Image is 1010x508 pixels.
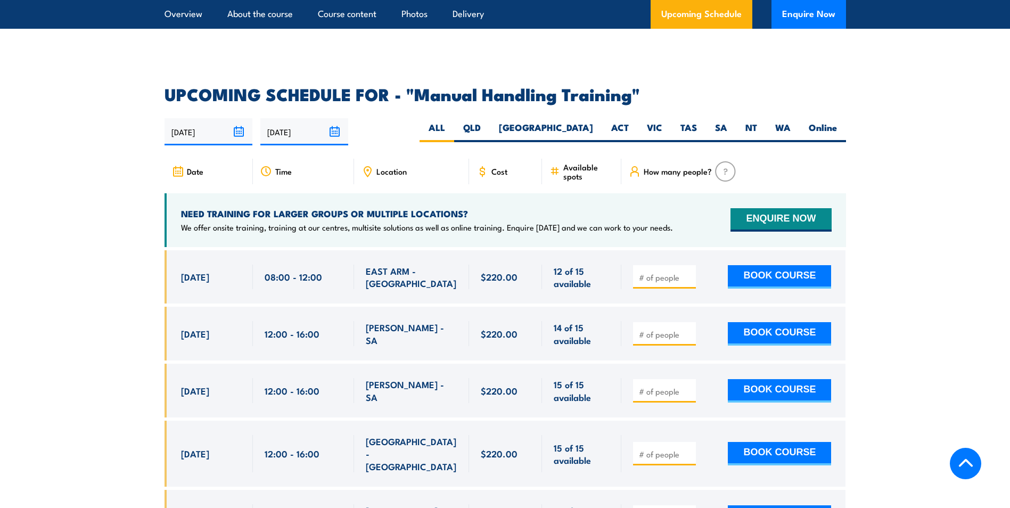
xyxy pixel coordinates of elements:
[490,121,602,142] label: [GEOGRAPHIC_DATA]
[181,208,673,219] h4: NEED TRAINING FOR LARGER GROUPS OR MULTIPLE LOCATIONS?
[265,384,319,397] span: 12:00 - 16:00
[366,321,457,346] span: [PERSON_NAME] - SA
[639,329,692,340] input: # of people
[639,272,692,283] input: # of people
[728,379,831,403] button: BOOK COURSE
[639,449,692,460] input: # of people
[481,447,518,460] span: $220.00
[563,162,614,181] span: Available spots
[366,265,457,290] span: EAST ARM - [GEOGRAPHIC_DATA]
[265,327,319,340] span: 12:00 - 16:00
[181,327,209,340] span: [DATE]
[181,447,209,460] span: [DATE]
[181,222,673,233] p: We offer onsite training, training at our centres, multisite solutions as well as online training...
[728,265,831,289] button: BOOK COURSE
[736,121,766,142] label: NT
[800,121,846,142] label: Online
[481,271,518,283] span: $220.00
[275,167,292,176] span: Time
[366,435,457,472] span: [GEOGRAPHIC_DATA] - [GEOGRAPHIC_DATA]
[454,121,490,142] label: QLD
[165,118,252,145] input: From date
[481,384,518,397] span: $220.00
[638,121,671,142] label: VIC
[481,327,518,340] span: $220.00
[766,121,800,142] label: WA
[644,167,712,176] span: How many people?
[165,86,846,101] h2: UPCOMING SCHEDULE FOR - "Manual Handling Training"
[728,442,831,465] button: BOOK COURSE
[260,118,348,145] input: To date
[181,384,209,397] span: [DATE]
[554,321,610,346] span: 14 of 15 available
[376,167,407,176] span: Location
[554,265,610,290] span: 12 of 15 available
[187,167,203,176] span: Date
[181,271,209,283] span: [DATE]
[602,121,638,142] label: ACT
[706,121,736,142] label: SA
[265,271,322,283] span: 08:00 - 12:00
[554,378,610,403] span: 15 of 15 available
[366,378,457,403] span: [PERSON_NAME] - SA
[730,208,831,232] button: ENQUIRE NOW
[491,167,507,176] span: Cost
[420,121,454,142] label: ALL
[671,121,706,142] label: TAS
[265,447,319,460] span: 12:00 - 16:00
[554,441,610,466] span: 15 of 15 available
[728,322,831,346] button: BOOK COURSE
[639,386,692,397] input: # of people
